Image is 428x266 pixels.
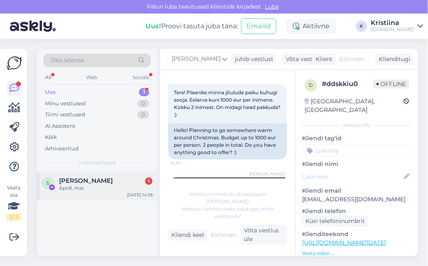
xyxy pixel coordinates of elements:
div: [DOMAIN_NAME] [371,26,414,33]
div: Võta vestlus üle [241,225,287,245]
a: [URL][DOMAIN_NAME][DATE] [302,239,386,246]
span: Luba [262,3,281,10]
p: Kliendi tag'id [302,134,412,143]
div: [GEOGRAPHIC_DATA], [GEOGRAPHIC_DATA] [305,97,403,114]
div: juhib vestlust [232,55,273,64]
div: 0 [137,111,149,119]
span: Siiri Jänes [59,177,113,184]
div: Küsi telefoninumbrit [302,216,368,227]
input: Lisa nimi [303,172,402,181]
div: Socials [131,72,151,83]
p: Klienditeekond [302,230,412,239]
div: 2 / 3 [7,214,21,221]
span: 15:34 [171,160,201,166]
span: Vestlus on määratud kasutajale [PERSON_NAME] [189,191,266,205]
span: Otsi kliente [51,56,84,65]
div: Arhiveeritud [45,145,79,153]
div: All [43,72,53,83]
span: Offline [373,80,409,89]
p: Kliendi nimi [302,160,412,168]
div: # ddskkiu0 [322,79,373,89]
span: [PERSON_NAME] [172,55,221,64]
p: Kliendi telefon [302,207,412,216]
span: [PERSON_NAME] [249,171,285,177]
p: Kliendi email [302,186,412,195]
div: K [356,20,367,32]
div: Klienditugi [376,55,410,64]
div: AI Assistent [45,122,75,130]
div: 1 [139,88,149,96]
b: Uus! [146,22,161,30]
p: Vaata edasi ... [302,250,412,257]
div: Web [85,72,99,83]
img: Askly Logo [7,55,22,71]
div: Proovi tasuta juba täna: [146,21,238,31]
div: Tiimi vestlused [45,111,85,119]
span: Estonian [339,55,364,64]
div: Hello! Planning to go somewhere warm around Christmas. Budget up to 1000 eur per person. 2 people... [168,123,287,159]
button: Emailid [241,18,276,34]
div: Aprill, mai [59,184,153,192]
span: Uued vestlused [78,159,116,166]
div: Kliendi keel [168,231,204,239]
span: Tere! Plaaniks minna jõulude paiku kuhugi sooja. Eelarve kuni 1000 eur per inimene. Kokku 2 inime... [174,89,282,118]
div: Uus [45,88,56,96]
div: Aktiivne [286,19,336,34]
p: [EMAIL_ADDRESS][DOMAIN_NAME] [302,195,412,204]
a: Kristiina[DOMAIN_NAME] [371,20,423,33]
div: Minu vestlused [45,100,86,108]
div: Vaata siia [7,184,21,221]
span: Estonian [211,231,236,239]
span: d [309,82,313,88]
div: Kõik [45,133,57,141]
span: Vestluse ülevõtmiseks vajutage [181,206,274,219]
div: Kristiina [371,20,414,26]
div: Klient [312,55,332,64]
div: 1 [145,177,153,185]
span: S [47,180,50,186]
div: Kliendi info [302,122,412,129]
input: Lisa tag [302,144,412,157]
div: Võta vestlus üle [282,54,334,65]
div: 0 [137,100,149,108]
div: [DATE] 14:38 [127,192,153,198]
